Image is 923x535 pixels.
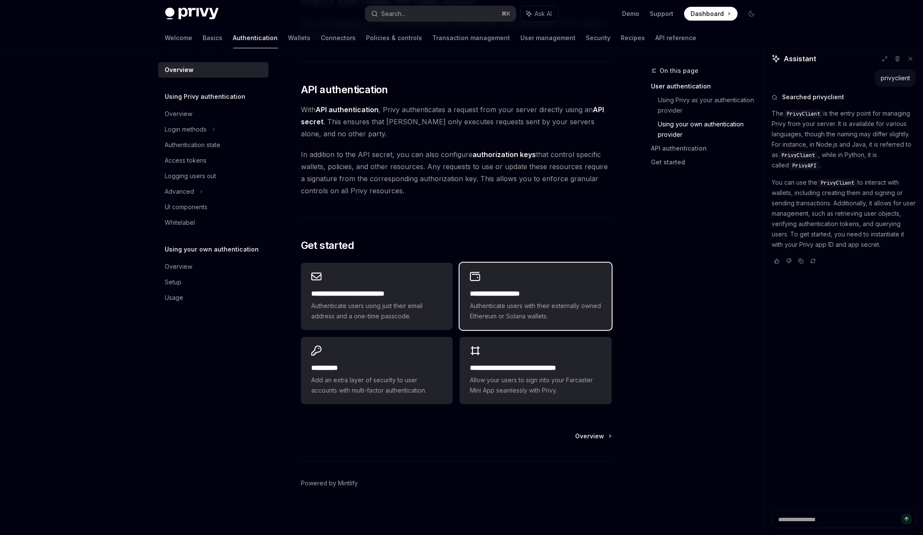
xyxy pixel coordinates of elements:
a: Security [586,28,611,48]
a: Transaction management [433,28,510,48]
div: Logging users out [165,171,216,181]
span: PrivyClient [821,179,854,186]
span: Dashboard [691,9,724,18]
a: Authentication state [158,137,269,153]
div: Authentication state [165,140,221,150]
div: Advanced [165,186,194,197]
a: Powered by Mintlify [301,479,358,488]
h5: Using your own authentication [165,244,259,255]
a: Authentication [233,28,278,48]
a: **** **** **** ****Authenticate users with their externally owned Ethereum or Solana wallets. [460,263,611,330]
div: privyclient [881,74,910,82]
div: Access tokens [165,155,207,166]
span: Get started [301,239,354,252]
a: Wallets [288,28,311,48]
p: The is the entry point for managing Privy from your server. It is available for various languages... [772,108,916,170]
a: API authentication [651,142,765,155]
span: In addition to the API secret, you can also configure that control specific wallets, policies, an... [301,148,612,197]
span: With , Privy authenticates a request from your server directly using an . This ensures that [PERS... [301,104,612,140]
button: Ask AI [520,6,558,22]
span: PrivyAPI [792,162,817,169]
span: API authentication [301,83,388,97]
a: Support [650,9,674,18]
span: ⌘ K [502,10,511,17]
span: Searched privyclient [782,93,844,101]
span: Allow your users to sign into your Farcaster Mini App seamlessly with Privy. [470,375,601,396]
a: Using your own authentication provider [658,117,765,142]
span: Overview [576,432,604,441]
span: Authenticate users using just their email address and a one-time passcode. [311,301,442,321]
a: Setup [158,274,269,290]
a: User management [521,28,576,48]
a: User authentication [651,79,765,93]
strong: authorization keys [472,150,536,159]
a: Using Privy as your authentication provider [658,93,765,117]
a: Whitelabel [158,215,269,230]
a: Overview [158,62,269,78]
div: Overview [165,65,194,75]
div: UI components [165,202,208,212]
span: PrivyClient [782,152,815,159]
div: Whitelabel [165,217,195,228]
div: Usage [165,293,184,303]
a: Get started [651,155,765,169]
a: Overview [158,259,269,274]
a: Basics [203,28,223,48]
a: Welcome [165,28,193,48]
div: Login methods [165,124,207,135]
div: Overview [165,261,193,272]
a: Overview [576,432,611,441]
a: Connectors [321,28,356,48]
a: Logging users out [158,168,269,184]
div: Search... [382,9,406,19]
a: Usage [158,290,269,305]
span: Ask AI [535,9,552,18]
button: Search...⌘K [365,6,516,22]
a: Dashboard [684,7,738,21]
a: UI components [158,199,269,215]
p: You can use the to interact with wallets, including creating them and signing or sending transact... [772,177,916,250]
a: Policies & controls [366,28,422,48]
span: Add an extra layer of security to user accounts with multi-factor authentication. [311,375,442,396]
div: Setup [165,277,182,287]
span: On this page [660,66,699,76]
a: API reference [656,28,697,48]
strong: API authentication [316,105,379,114]
img: dark logo [165,8,219,20]
a: Demo [623,9,640,18]
span: Authenticate users with their externally owned Ethereum or Solana wallets. [470,301,601,321]
button: Toggle dark mode [745,7,758,21]
span: PrivyClient [787,110,820,117]
span: Assistant [784,53,816,64]
a: Overview [158,106,269,122]
div: Overview [165,109,193,119]
button: Send message [901,514,912,524]
a: **** *****Add an extra layer of security to user accounts with multi-factor authentication. [301,337,453,404]
a: Recipes [621,28,645,48]
button: Searched privyclient [772,93,916,101]
a: Access tokens [158,153,269,168]
h5: Using Privy authentication [165,91,246,102]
